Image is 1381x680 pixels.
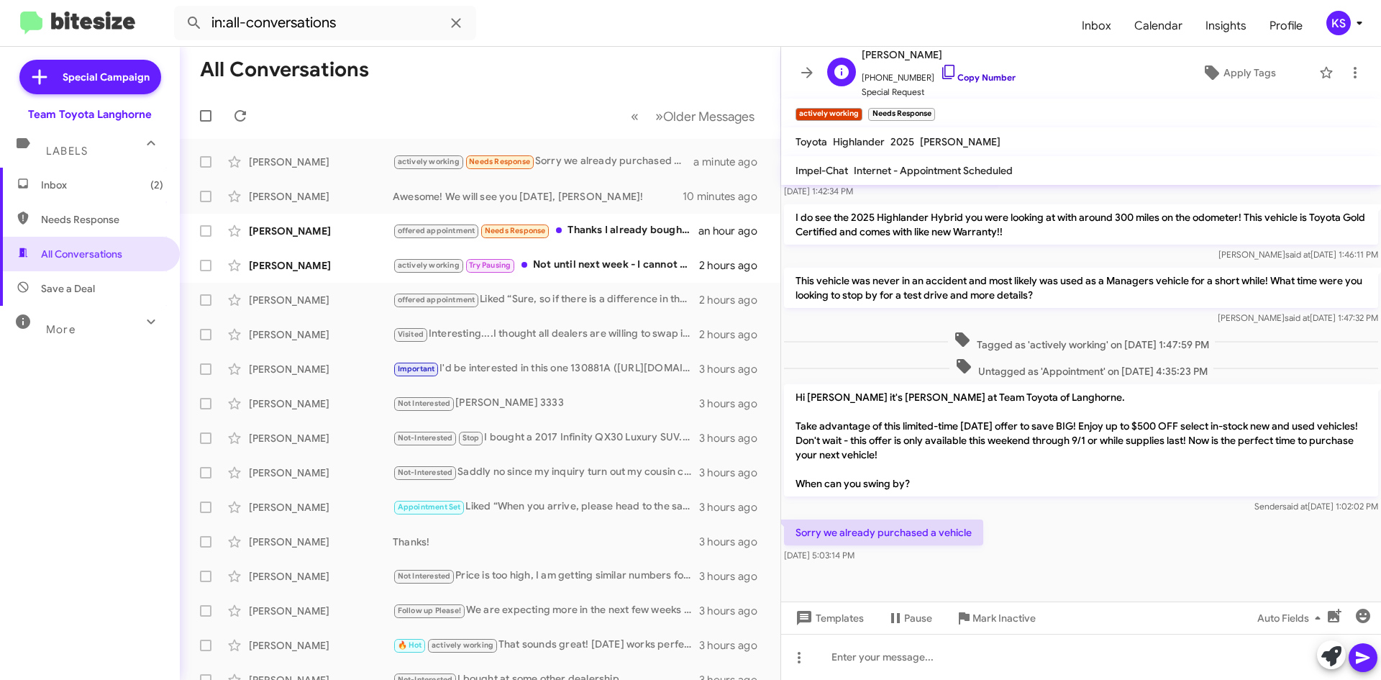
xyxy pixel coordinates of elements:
div: We are expecting more in the next few weeks and the 2026 Rav4 models are expected near the new year. [393,602,699,619]
div: 2 hours ago [699,258,769,273]
button: Next [647,101,763,131]
span: Apply Tags [1223,60,1276,86]
button: Mark Inactive [944,605,1047,631]
a: Special Campaign [19,60,161,94]
div: Price is too high, I am getting similar numbers for SE with same packages. Anyway thanks for the ... [393,568,699,584]
nav: Page navigation example [623,101,763,131]
span: Pause [904,605,932,631]
div: [PERSON_NAME] [249,535,393,549]
span: Appointment Set [398,502,461,512]
span: Not-Interested [398,468,453,477]
span: offered appointment [398,295,475,304]
span: Special Request [862,85,1016,99]
span: Save a Deal [41,281,95,296]
div: Sorry we already purchased a vehicle [393,153,693,170]
button: KS [1314,11,1365,35]
button: Auto Fields [1246,605,1338,631]
div: 3 hours ago [699,638,769,653]
div: [PERSON_NAME] [249,224,393,238]
div: 2 hours ago [699,327,769,342]
div: Liked “When you arrive, please head to the sales building…” [393,499,699,515]
small: actively working [796,108,862,121]
span: 🔥 Hot [398,640,422,650]
span: Untagged as 'Appointment' on [DATE] 4:35:23 PM [949,358,1213,378]
div: an hour ago [698,224,769,238]
span: 2025 [890,135,914,148]
span: [PERSON_NAME] [862,46,1016,63]
span: Mark Inactive [972,605,1036,631]
span: Special Campaign [63,70,150,84]
span: Important [398,364,435,373]
span: actively working [398,260,460,270]
button: Pause [875,605,944,631]
span: Impel-Chat [796,164,848,177]
span: actively working [432,640,493,650]
button: Templates [781,605,875,631]
span: « [631,107,639,125]
span: Stop [462,433,480,443]
a: Copy Number [940,72,1016,83]
p: Sorry we already purchased a vehicle [784,520,983,545]
span: Needs Response [41,212,163,227]
div: Awesome! We will see you [DATE], [PERSON_NAME]! [393,189,683,204]
div: 3 hours ago [699,431,769,445]
div: [PERSON_NAME] [249,396,393,411]
input: Search [174,6,476,40]
span: Not-Interested [398,433,453,443]
div: [PERSON_NAME] [249,569,393,584]
span: More [46,323,76,336]
div: Not until next week - I cannot make it to your place with my work schedule-- I was hoping to get ... [393,257,699,273]
a: Insights [1194,5,1258,47]
div: Team Toyota Langhorne [28,107,152,122]
span: [PERSON_NAME] [DATE] 1:46:11 PM [1218,249,1378,260]
span: Tagged as 'actively working' on [DATE] 1:47:59 PM [948,331,1215,352]
span: [PERSON_NAME] [DATE] 1:47:32 PM [1218,312,1378,323]
span: Auto Fields [1257,605,1326,631]
span: [PHONE_NUMBER] [862,63,1016,85]
span: Labels [46,145,88,158]
div: 3 hours ago [699,535,769,549]
div: 3 hours ago [699,362,769,376]
p: Hi [PERSON_NAME] it's [PERSON_NAME] at Team Toyota of Langhorne. Take advantage of this limited-t... [784,384,1378,497]
div: 3 hours ago [699,604,769,618]
h1: All Conversations [200,58,369,81]
div: a minute ago [693,155,769,169]
span: Profile [1258,5,1314,47]
span: Internet - Appointment Scheduled [854,164,1013,177]
span: [DATE] 5:03:14 PM [784,550,854,561]
span: Highlander [833,135,885,148]
span: All Conversations [41,247,122,261]
span: Older Messages [663,109,755,124]
div: [PERSON_NAME] [249,604,393,618]
span: Inbox [41,178,163,192]
div: Thanks I already bought 2025 Toyota tundra SR5 [393,222,698,239]
div: [PERSON_NAME] [249,189,393,204]
small: Needs Response [868,108,934,121]
span: Needs Response [469,157,530,166]
div: [PERSON_NAME] [249,293,393,307]
div: [PERSON_NAME] [249,362,393,376]
span: Not Interested [398,399,451,408]
span: Try Pausing [469,260,511,270]
div: [PERSON_NAME] [249,258,393,273]
span: said at [1285,312,1310,323]
span: Needs Response [485,226,546,235]
a: Calendar [1123,5,1194,47]
div: Thanks! [393,535,699,549]
span: » [655,107,663,125]
p: I do see the 2025 Highlander Hybrid you were looking at with around 300 miles on the odometer! Th... [784,204,1378,245]
div: KS [1326,11,1351,35]
div: [PERSON_NAME] [249,466,393,480]
div: [PERSON_NAME] [249,327,393,342]
span: Toyota [796,135,827,148]
a: Inbox [1070,5,1123,47]
span: Not Interested [398,571,451,581]
div: That sounds great! [DATE] works perfectly, the dealership is open until 8pm. [393,637,699,653]
div: [PERSON_NAME] [249,431,393,445]
span: said at [1285,249,1311,260]
div: 3 hours ago [699,396,769,411]
span: (2) [150,178,163,192]
div: I'd be interested in this one 130881A ([URL][DOMAIN_NAME][US_VEHICLE_IDENTIFICATION_NUMBER]) [393,361,699,377]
